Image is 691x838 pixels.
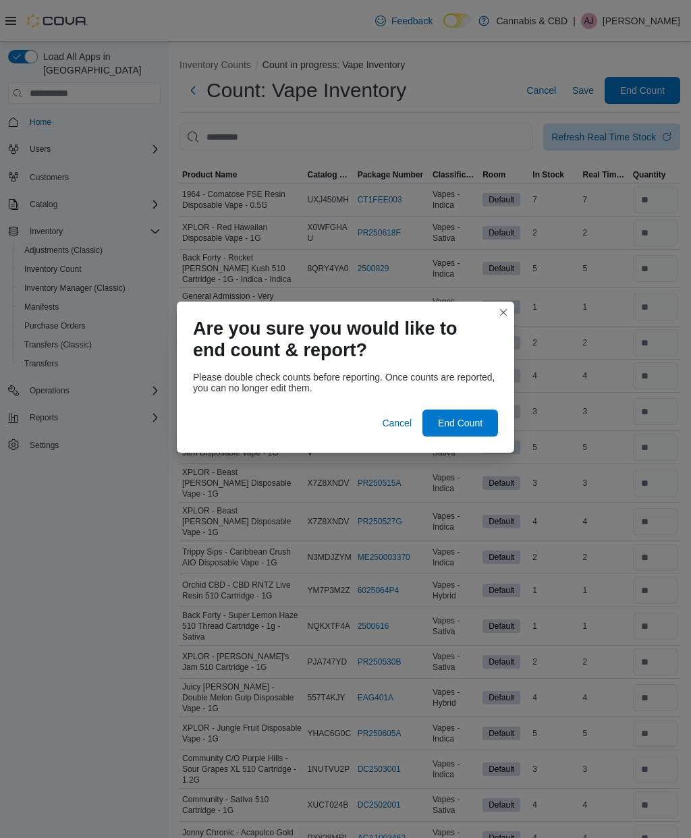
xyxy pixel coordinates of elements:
button: Closes this modal window [495,304,512,320]
h1: Are you sure you would like to end count & report? [193,318,487,361]
button: End Count [422,410,498,437]
span: Cancel [382,416,412,430]
div: Please double check counts before reporting. Once counts are reported, you can no longer edit them. [193,372,498,393]
button: Cancel [377,410,417,437]
span: End Count [438,416,482,430]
